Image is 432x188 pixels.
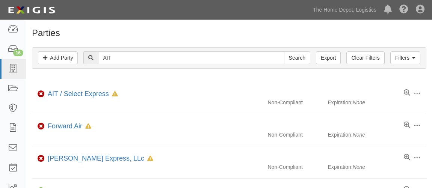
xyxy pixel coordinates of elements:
[45,89,118,99] div: AIT / Select Express
[328,99,427,106] div: Expiration:
[353,99,365,105] i: None
[262,131,328,138] div: Non-Compliant
[32,28,426,38] h1: Parties
[48,122,82,130] a: Forward Air
[112,92,118,97] i: In Default since 05/31/2024
[48,90,109,98] a: AIT / Select Express
[38,51,78,64] a: Add Party
[404,154,410,161] a: View results summary
[38,92,45,97] i: Non-Compliant
[284,51,310,64] input: Search
[390,51,420,64] a: Filters
[85,124,91,129] i: In Default since 05/31/2024
[316,51,341,64] a: Export
[404,122,410,129] a: View results summary
[98,51,284,64] input: Search
[45,122,91,131] div: Forward Air
[45,154,153,164] div: Gaines Express, LLc
[13,50,23,56] div: 16
[399,5,408,14] i: Help Center - Complianz
[353,132,365,138] i: None
[38,124,45,129] i: Non-Compliant
[48,155,144,162] a: [PERSON_NAME] Express, LLc
[346,51,384,64] a: Clear Filters
[38,156,45,161] i: Non-Compliant
[6,3,57,17] img: logo-5460c22ac91f19d4615b14bd174203de0afe785f0fc80cf4dbbc73dc1793850b.png
[353,164,365,170] i: None
[404,89,410,97] a: View results summary
[328,163,427,171] div: Expiration:
[262,163,328,171] div: Non-Compliant
[309,2,380,17] a: The Home Depot, Logistics
[328,131,427,138] div: Expiration:
[262,99,328,106] div: Non-Compliant
[147,156,153,161] i: In Default since 05/31/2024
